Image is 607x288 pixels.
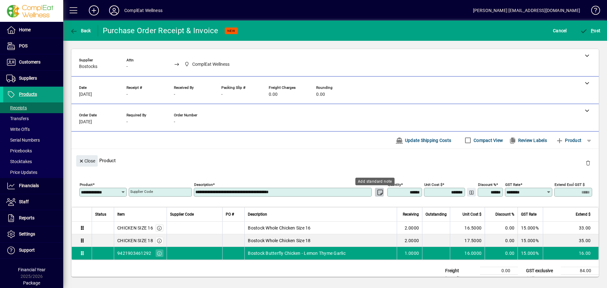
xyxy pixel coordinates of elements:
a: Financials [3,178,63,194]
span: Reports [19,215,34,220]
a: Suppliers [3,70,63,86]
a: Knowledge Base [586,1,599,22]
span: [DATE] [79,92,92,97]
label: Compact View [472,137,503,144]
span: Serial Numbers [6,138,40,143]
td: 0.00 [485,234,518,247]
span: Close [79,156,95,166]
span: Write Offs [6,127,30,132]
span: Products [19,92,37,97]
div: 9421903461292 [117,250,151,256]
span: Outstanding [426,211,447,218]
span: Unit Cost $ [463,211,481,218]
span: ost [580,28,601,33]
span: Financials [19,183,39,188]
a: Write Offs [3,124,63,135]
span: 2.0000 [405,225,419,231]
span: Status [95,211,106,218]
span: Discount % [495,211,514,218]
a: Customers [3,54,63,70]
span: Back [70,28,91,33]
td: 0.00 [480,275,518,282]
button: Back [68,25,93,36]
span: P [591,28,594,33]
span: Financial Year [18,267,46,272]
div: ComplEat Wellness [124,5,162,15]
td: Freight [442,267,480,275]
td: 12.60 [561,275,599,282]
td: 33.00 [543,222,598,234]
td: 35.00 [543,234,598,247]
button: Update Shipping Costs [393,135,454,146]
td: 15.000% [518,234,543,247]
a: POS [3,38,63,54]
span: Support [19,248,35,253]
a: Pricebooks [3,145,63,156]
span: Bostocks [79,64,97,69]
td: 15.000% [518,222,543,234]
button: Review Labels [506,135,549,146]
span: Transfers [6,116,29,121]
span: - [221,92,223,97]
span: Receiving [403,211,419,218]
a: Staff [3,194,63,210]
button: Post [579,25,602,36]
span: Settings [19,231,35,236]
a: Receipts [3,102,63,113]
app-page-header-button: Close [75,158,99,163]
td: 16.00 [543,247,598,260]
div: Product [71,149,599,172]
span: Stocktakes [6,159,32,164]
a: Reports [3,210,63,226]
span: Supplier Code [170,211,194,218]
button: Add [84,5,104,16]
div: CHICKEN SIZE 16 [117,225,153,231]
td: 0.00 [485,247,518,260]
td: 15.000% [518,247,543,260]
button: Profile [104,5,124,16]
mat-label: Description [194,182,213,187]
button: Close [76,155,98,167]
button: Delete [580,155,596,170]
td: Rounding [442,275,480,282]
span: Cancel [553,26,567,36]
span: 0.00 [316,92,325,97]
a: Home [3,22,63,38]
button: Product [553,135,585,146]
td: GST exclusive [523,267,561,275]
span: Receipts [6,105,27,110]
span: Description [248,211,267,218]
span: - [174,119,175,125]
span: - [126,119,128,125]
span: 16.5000 [464,225,481,231]
span: 2.0000 [405,237,419,244]
td: GST [523,275,561,282]
mat-label: Extend excl GST $ [555,182,585,187]
span: Product [556,135,581,145]
button: Cancel [551,25,568,36]
span: NEW [227,29,235,33]
a: Price Updates [3,167,63,178]
mat-label: Discount % [478,182,496,187]
span: - [126,64,128,69]
span: Extend $ [576,211,591,218]
mat-label: Product [80,182,93,187]
td: 0.00 [480,267,518,275]
span: 0.00 [269,92,278,97]
mat-label: Supplier Code [130,189,153,194]
a: Serial Numbers [3,135,63,145]
span: 17.5000 [464,237,481,244]
span: Review Labels [509,135,547,145]
a: Settings [3,226,63,242]
span: POS [19,43,28,48]
span: Update Shipping Costs [395,135,451,145]
span: - [174,92,175,97]
a: Support [3,242,63,258]
td: 0.00 [485,222,518,234]
span: ComplEat Wellness [183,60,232,68]
td: Bostock Whole Chicken Size 18 [244,234,397,247]
span: Customers [19,59,40,64]
a: Transfers [3,113,63,124]
span: 1.0000 [405,250,419,256]
div: [PERSON_NAME] [EMAIL_ADDRESS][DOMAIN_NAME] [473,5,580,15]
